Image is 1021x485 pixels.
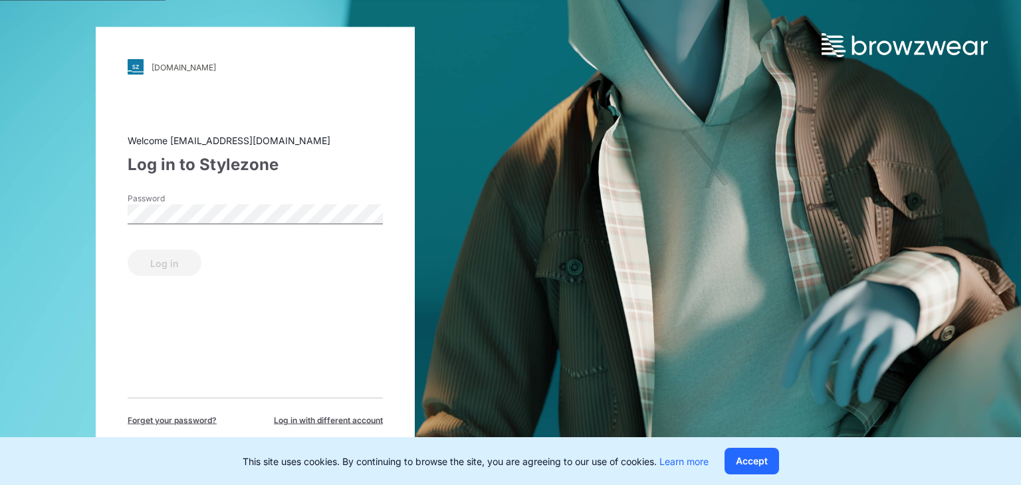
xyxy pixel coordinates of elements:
[659,456,709,467] a: Learn more
[128,153,383,177] div: Log in to Stylezone
[152,62,216,72] div: [DOMAIN_NAME]
[128,415,217,427] span: Forget your password?
[822,33,988,57] img: browzwear-logo.73288ffb.svg
[128,59,383,75] a: [DOMAIN_NAME]
[725,448,779,474] button: Accept
[128,59,144,75] img: svg+xml;base64,PHN2ZyB3aWR0aD0iMjgiIGhlaWdodD0iMjgiIHZpZXdCb3g9IjAgMCAyOCAyOCIgZmlsbD0ibm9uZSIgeG...
[274,415,383,427] span: Log in with different account
[243,454,709,468] p: This site uses cookies. By continuing to browse the site, you are agreeing to our use of cookies.
[128,193,221,205] label: Password
[128,134,383,147] div: Welcome [EMAIL_ADDRESS][DOMAIN_NAME]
